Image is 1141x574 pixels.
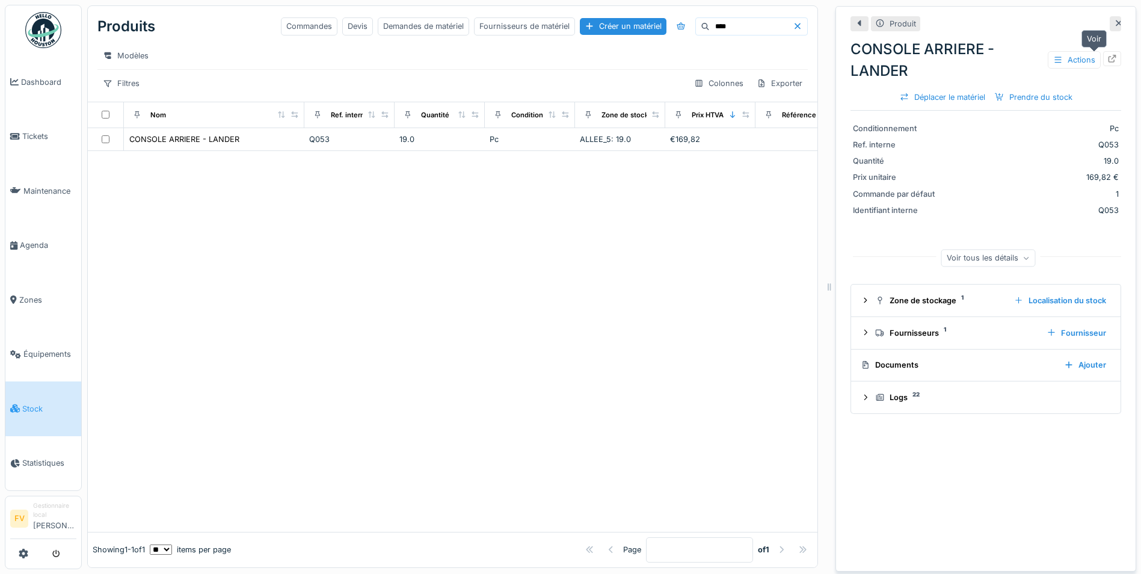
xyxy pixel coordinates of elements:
div: Fournisseurs de matériel [474,17,575,35]
div: Gestionnaire local [33,501,76,520]
a: Statistiques [5,436,81,491]
summary: Zone de stockage1Localisation du stock [856,289,1116,312]
img: Badge_color-CXgf-gQk.svg [25,12,61,48]
div: Demandes de matériel [378,17,469,35]
div: Q053 [948,205,1119,216]
div: Ref. interne [853,139,943,150]
div: 19.0 [948,155,1119,167]
span: Stock [22,403,76,415]
div: Prix HTVA [692,110,724,120]
div: Commande par défaut [853,188,943,200]
div: Devis [342,17,373,35]
div: Ref. interne [331,110,369,120]
div: Produit [890,18,916,29]
div: Colonnes [689,75,749,92]
span: Équipements [23,348,76,360]
div: Identifiant interne [853,205,943,216]
div: Quantité [421,110,449,120]
a: Maintenance [5,164,81,218]
div: Voir [1081,30,1107,48]
div: Référence constructeur [782,110,861,120]
summary: Fournisseurs1Fournisseur [856,322,1116,344]
span: Agenda [20,239,76,251]
div: Zone de stockage [875,295,1004,306]
div: Q053 [309,134,390,145]
div: 169,82 € [948,171,1119,183]
div: Documents [861,359,1054,371]
div: Voir tous les détails [941,249,1036,267]
div: Modèles [97,47,154,64]
a: Stock [5,381,81,436]
div: Pc [490,134,570,145]
span: Maintenance [23,185,76,197]
div: Créer un matériel [580,18,666,34]
span: Tickets [22,131,76,142]
div: Conditionnement [511,110,568,120]
div: Fournisseur [1042,325,1111,341]
div: Exporter [751,75,808,92]
div: Logs [875,392,1106,403]
div: Showing 1 - 1 of 1 [93,544,145,555]
div: CONSOLE ARRIERE - LANDER [129,134,239,145]
li: FV [10,510,28,528]
a: Dashboard [5,55,81,110]
a: Agenda [5,218,81,273]
a: Tickets [5,110,81,164]
div: Actions [1048,51,1101,69]
div: Localisation du stock [1009,292,1111,309]
strong: of 1 [758,544,769,555]
div: Filtres [97,75,145,92]
li: [PERSON_NAME] [33,501,76,536]
div: Prix unitaire [853,171,943,183]
a: Équipements [5,327,81,382]
div: Fournisseurs [875,327,1037,339]
div: Prendre du stock [990,89,1077,105]
div: Nom [150,110,166,120]
div: Déplacer le matériel [895,89,990,105]
div: Pc [948,123,1119,134]
div: Conditionnement [853,123,943,134]
span: ALLEE_5: 19.0 [580,135,631,144]
div: €169,82 [670,134,751,145]
span: Zones [19,294,76,306]
summary: DocumentsAjouter [856,354,1116,377]
div: Q053 [948,139,1119,150]
div: CONSOLE ARRIERE - LANDER [850,39,1121,82]
div: Page [623,544,641,555]
a: Zones [5,273,81,327]
div: Quantité [853,155,943,167]
div: 19.0 [399,134,480,145]
div: Zone de stockage [601,110,660,120]
a: FV Gestionnaire local[PERSON_NAME] [10,501,76,539]
span: Statistiques [22,457,76,469]
div: Commandes [281,17,337,35]
div: 1 [948,188,1119,200]
div: items per page [150,544,231,555]
summary: Logs22 [856,386,1116,409]
span: Dashboard [21,76,76,88]
div: Ajouter [1059,357,1111,373]
div: Produits [97,11,155,42]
